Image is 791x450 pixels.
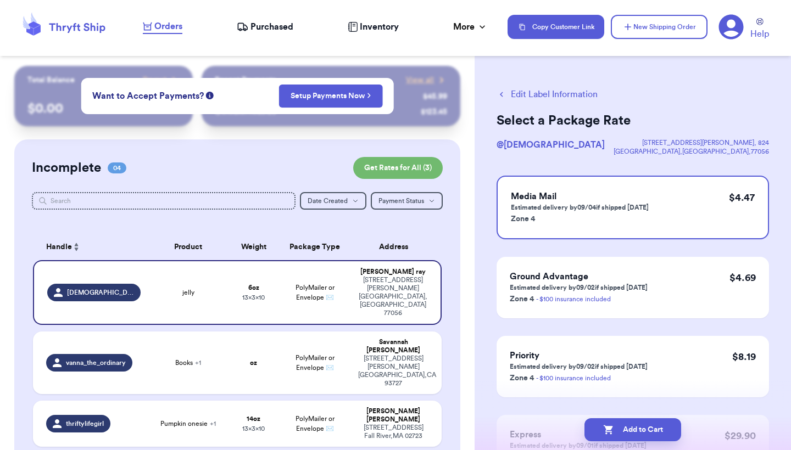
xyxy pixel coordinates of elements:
strong: oz [250,359,257,366]
span: @ [DEMOGRAPHIC_DATA] [497,140,605,149]
span: + 1 [195,359,201,366]
p: Recent Payments [215,75,276,86]
a: Orders [143,20,182,34]
div: [PERSON_NAME] [PERSON_NAME] [358,407,428,424]
span: Inventory [360,20,399,33]
span: + 1 [210,420,216,427]
span: Handle [46,241,72,253]
strong: 14 oz [247,415,260,422]
div: [STREET_ADDRESS] Fall River , MA 02723 [358,424,428,440]
span: Zone 4 [511,215,535,223]
span: jelly [182,288,194,297]
div: More [453,20,488,33]
div: [GEOGRAPHIC_DATA] , [GEOGRAPHIC_DATA] , 77056 [614,147,769,156]
span: thriftylifegirl [66,419,104,428]
span: PolyMailer or Envelope ✉️ [296,284,335,301]
p: Estimated delivery by 09/04 if shipped [DATE] [511,203,649,212]
p: Estimated delivery by 09/02 if shipped [DATE] [510,362,648,371]
p: Total Balance [27,75,75,86]
div: [STREET_ADDRESS][PERSON_NAME] [GEOGRAPHIC_DATA] , CA 93727 [358,355,428,387]
th: Package Type [278,234,352,260]
p: $ 0.00 [27,100,180,117]
p: $ 4.69 [729,270,756,285]
span: [DEMOGRAPHIC_DATA] [67,288,134,297]
button: Copy Customer Link [508,15,604,39]
span: Books [175,358,201,367]
span: Purchased [250,20,293,33]
h2: Incomplete [32,159,101,177]
div: Savannah [PERSON_NAME] [358,338,428,355]
h2: Select a Package Rate [497,112,769,130]
span: Priority [510,351,539,360]
a: Payout [143,75,180,86]
span: 13 x 3 x 10 [242,425,265,432]
th: Product [147,234,229,260]
div: [STREET_ADDRESS][PERSON_NAME] , 824 [614,138,769,147]
span: View all [406,75,434,86]
span: Orders [154,20,182,33]
a: Inventory [348,20,399,33]
div: $ 123.45 [421,106,447,117]
th: Address [352,234,442,260]
a: - $100 insurance included [536,375,611,381]
strong: 6 oz [248,284,259,291]
p: $ 4.47 [729,190,755,205]
span: Help [750,27,769,41]
button: Setup Payments Now [279,85,383,108]
span: PolyMailer or Envelope ✉️ [296,415,335,432]
span: Ground Advantage [510,272,588,281]
div: [PERSON_NAME] ray [358,268,427,276]
span: Payout [143,75,166,86]
span: Zone 4 [510,295,534,303]
span: Want to Accept Payments? [92,89,204,103]
span: Zone 4 [510,374,534,382]
p: Estimated delivery by 09/02 if shipped [DATE] [510,283,648,292]
span: vanna_the_ordinary [66,358,126,367]
span: Pumpkin onesie [160,419,216,428]
div: [STREET_ADDRESS][PERSON_NAME] [GEOGRAPHIC_DATA] , [GEOGRAPHIC_DATA] 77056 [358,276,427,317]
span: Payment Status [378,198,424,204]
span: PolyMailer or Envelope ✉️ [296,355,335,371]
span: Date Created [308,198,348,204]
button: Payment Status [371,192,443,210]
div: $ 45.99 [423,91,447,102]
button: Date Created [300,192,366,210]
a: Help [750,18,769,41]
a: Purchased [237,20,293,33]
button: Get Rates for All (3) [353,157,443,179]
button: New Shipping Order [611,15,708,39]
p: $ 8.19 [732,349,756,364]
a: - $100 insurance included [536,296,611,302]
a: View all [406,75,447,86]
input: Search [32,192,296,210]
span: Media Mail [511,192,556,201]
button: Sort ascending [72,240,81,254]
th: Weight [229,234,278,260]
button: Add to Cart [584,418,681,441]
span: 13 x 3 x 10 [242,294,265,301]
button: Edit Label Information [497,88,598,101]
a: Setup Payments Now [291,91,371,102]
span: 04 [108,162,126,173]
